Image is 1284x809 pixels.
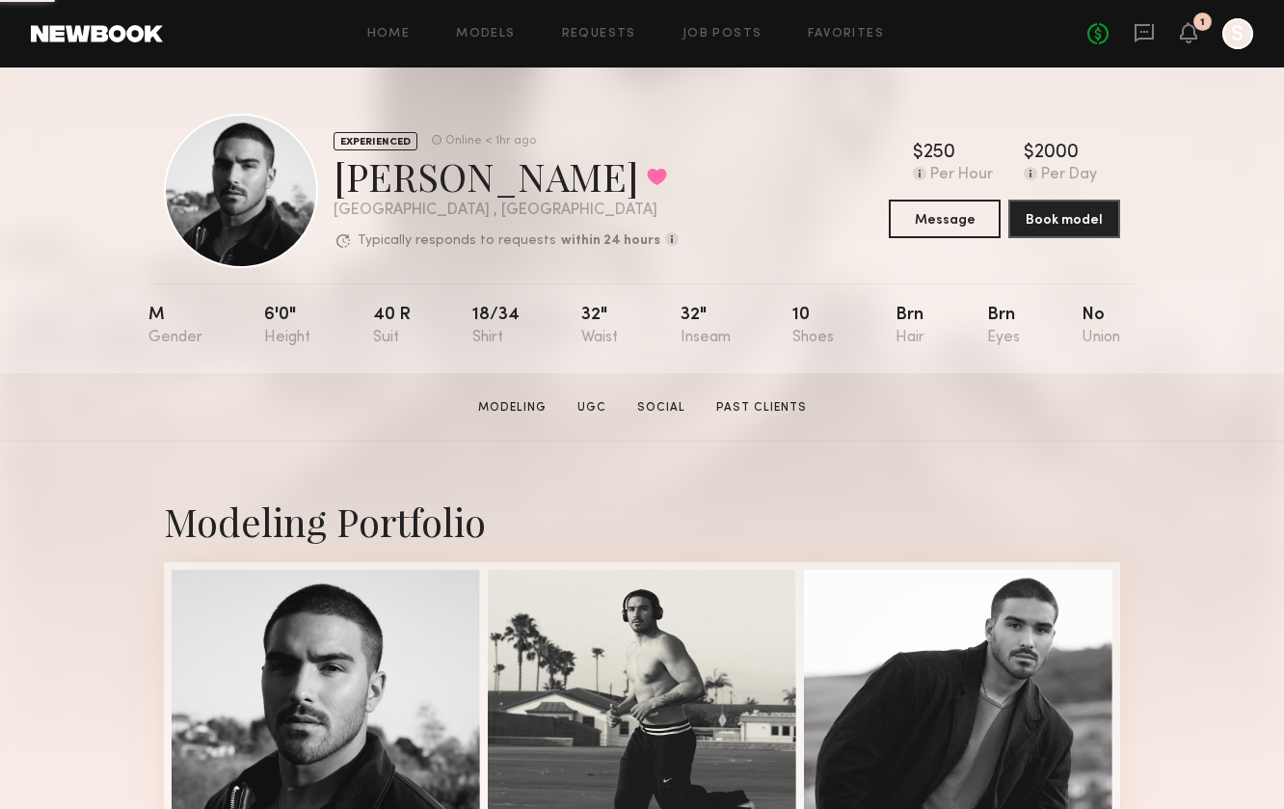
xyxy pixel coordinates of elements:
div: Per Day [1041,167,1097,184]
div: 32" [581,307,618,346]
a: Past Clients [709,399,815,417]
div: 18/34 [472,307,520,346]
div: $ [913,144,923,163]
div: Brn [896,307,924,346]
a: Favorites [808,28,884,40]
a: Requests [562,28,636,40]
a: Job Posts [682,28,762,40]
div: Online < 1hr ago [445,135,536,148]
a: Modeling [470,399,554,417]
a: Home [367,28,411,40]
a: Social [629,399,693,417]
div: 250 [923,144,955,163]
div: M [148,307,202,346]
a: Models [456,28,515,40]
div: [GEOGRAPHIC_DATA] , [GEOGRAPHIC_DATA] [334,202,679,219]
div: Brn [987,307,1020,346]
a: UGC [570,399,614,417]
b: within 24 hours [561,234,660,248]
button: Book model [1008,200,1120,238]
div: [PERSON_NAME] [334,150,679,202]
div: No [1082,307,1120,346]
div: 6'0" [264,307,310,346]
a: S [1222,18,1253,49]
div: 10 [792,307,834,346]
div: 1 [1200,17,1205,28]
div: Per Hour [930,167,993,184]
div: $ [1024,144,1034,163]
div: EXPERIENCED [334,132,417,150]
button: Message [889,200,1001,238]
div: 40 r [373,307,411,346]
p: Typically responds to requests [358,234,556,248]
div: 32" [681,307,731,346]
div: 2000 [1034,144,1079,163]
div: Modeling Portfolio [164,496,1120,547]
